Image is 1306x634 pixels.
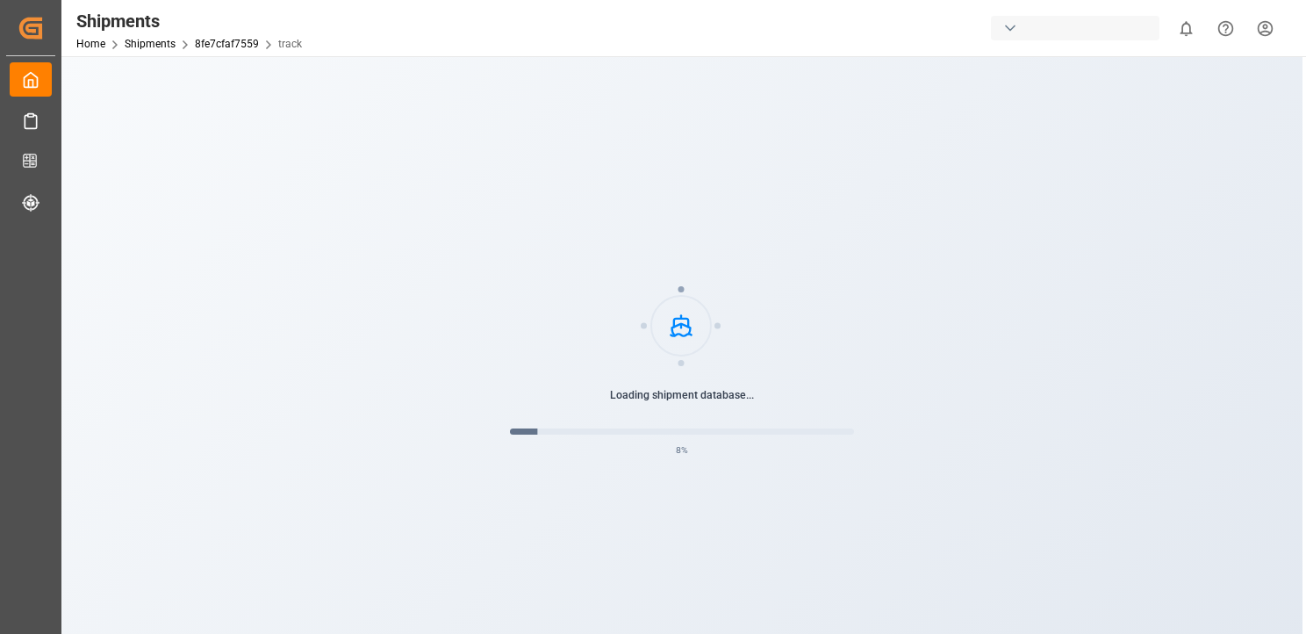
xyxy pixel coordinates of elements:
[76,8,302,34] div: Shipments
[76,38,105,50] a: Home
[1166,9,1206,48] button: show 0 new notifications
[195,38,259,50] a: 8fe7cfaf7559
[1206,9,1245,48] button: Help Center
[125,38,176,50] a: Shipments
[676,443,688,457] span: 8 %
[510,387,854,403] p: Loading shipment database...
